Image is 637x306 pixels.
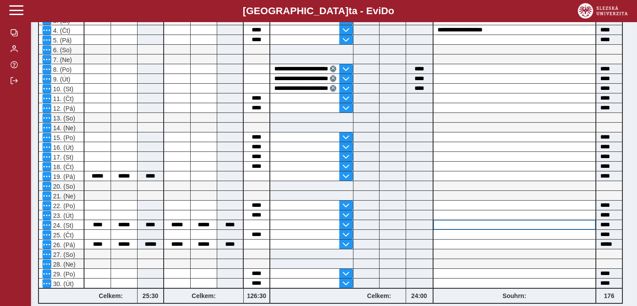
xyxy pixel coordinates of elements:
[51,37,72,44] span: 5. (Pá)
[42,162,51,171] button: Menu
[51,261,76,268] span: 28. (Ne)
[51,154,73,161] span: 17. (St)
[51,183,75,190] span: 20. (So)
[51,66,72,73] span: 8. (Po)
[27,5,610,17] b: [GEOGRAPHIC_DATA] a - Evi
[42,201,51,210] button: Menu
[388,5,395,16] span: o
[42,211,51,220] button: Menu
[42,74,51,83] button: Menu
[596,292,622,299] b: 176
[84,292,137,299] b: Celkem:
[51,222,73,229] span: 24. (St)
[51,105,75,112] span: 12. (Pá)
[42,221,51,229] button: Menu
[406,292,433,299] b: 24:00
[349,5,352,16] span: t
[42,269,51,278] button: Menu
[51,85,73,93] span: 10. (St)
[42,26,51,35] button: Menu
[42,172,51,181] button: Menu
[51,95,74,102] span: 11. (Čt)
[51,271,75,278] span: 29. (Po)
[42,123,51,132] button: Menu
[42,94,51,103] button: Menu
[51,124,76,132] span: 14. (Ne)
[42,113,51,122] button: Menu
[42,240,51,249] button: Menu
[51,134,75,141] span: 15. (Po)
[42,35,51,44] button: Menu
[138,292,163,299] b: 25:30
[42,84,51,93] button: Menu
[42,55,51,64] button: Menu
[42,104,51,112] button: Menu
[42,133,51,142] button: Menu
[51,76,70,83] span: 9. (Út)
[51,251,75,258] span: 27. (So)
[51,27,70,34] span: 4. (Čt)
[51,56,72,63] span: 7. (Ne)
[51,212,74,219] span: 23. (Út)
[381,5,388,16] span: D
[42,152,51,161] button: Menu
[42,279,51,288] button: Menu
[51,193,76,200] span: 21. (Ne)
[578,3,628,19] img: logo_web_su.png
[42,230,51,239] button: Menu
[51,17,70,24] span: 3. (St)
[42,143,51,151] button: Menu
[244,292,269,299] b: 126:30
[42,191,51,200] button: Menu
[51,232,74,239] span: 25. (Čt)
[51,144,74,151] span: 16. (Út)
[51,241,75,248] span: 26. (Pá)
[42,250,51,259] button: Menu
[42,45,51,54] button: Menu
[51,163,74,170] span: 18. (Čt)
[353,292,406,299] b: Celkem:
[51,280,74,287] span: 30. (Út)
[42,65,51,74] button: Menu
[164,292,243,299] b: Celkem:
[51,202,75,209] span: 22. (Po)
[42,182,51,190] button: Menu
[51,115,75,122] span: 13. (So)
[51,46,72,54] span: 6. (So)
[42,260,51,268] button: Menu
[503,292,526,299] b: Souhrn:
[51,173,75,180] span: 19. (Pá)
